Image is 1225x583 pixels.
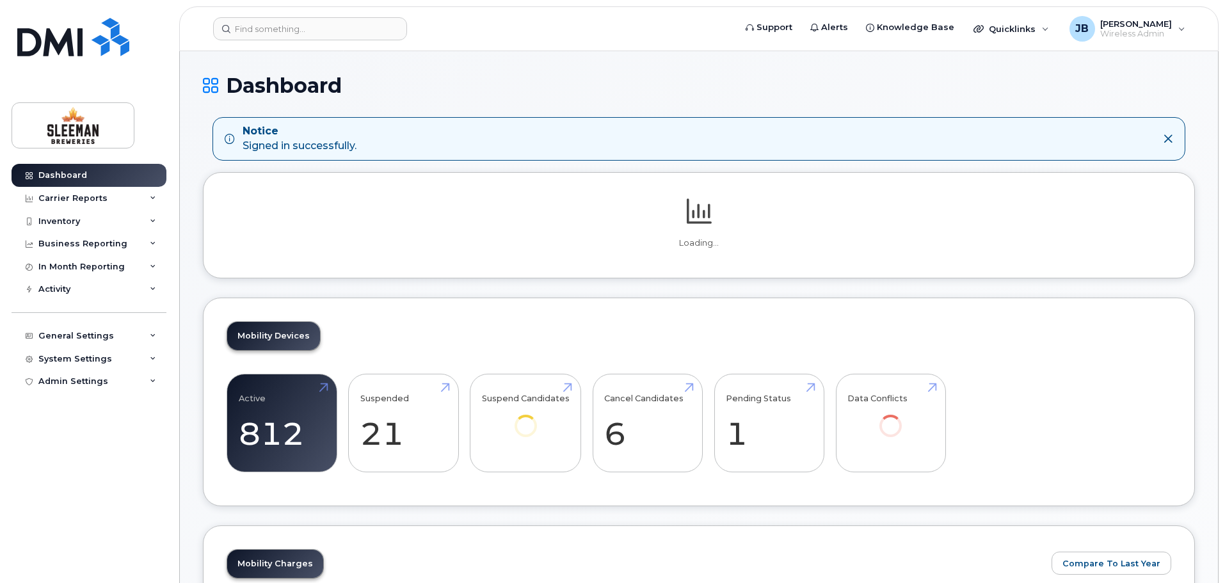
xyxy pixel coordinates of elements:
[239,381,325,465] a: Active 812
[482,381,570,454] a: Suspend Candidates
[1062,557,1160,570] span: Compare To Last Year
[203,74,1195,97] h1: Dashboard
[227,237,1171,249] p: Loading...
[227,550,323,578] a: Mobility Charges
[1052,552,1171,575] button: Compare To Last Year
[243,124,356,154] div: Signed in successfully.
[227,322,320,350] a: Mobility Devices
[726,381,812,465] a: Pending Status 1
[243,124,356,139] strong: Notice
[604,381,691,465] a: Cancel Candidates 6
[847,381,934,454] a: Data Conflicts
[360,381,447,465] a: Suspended 21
